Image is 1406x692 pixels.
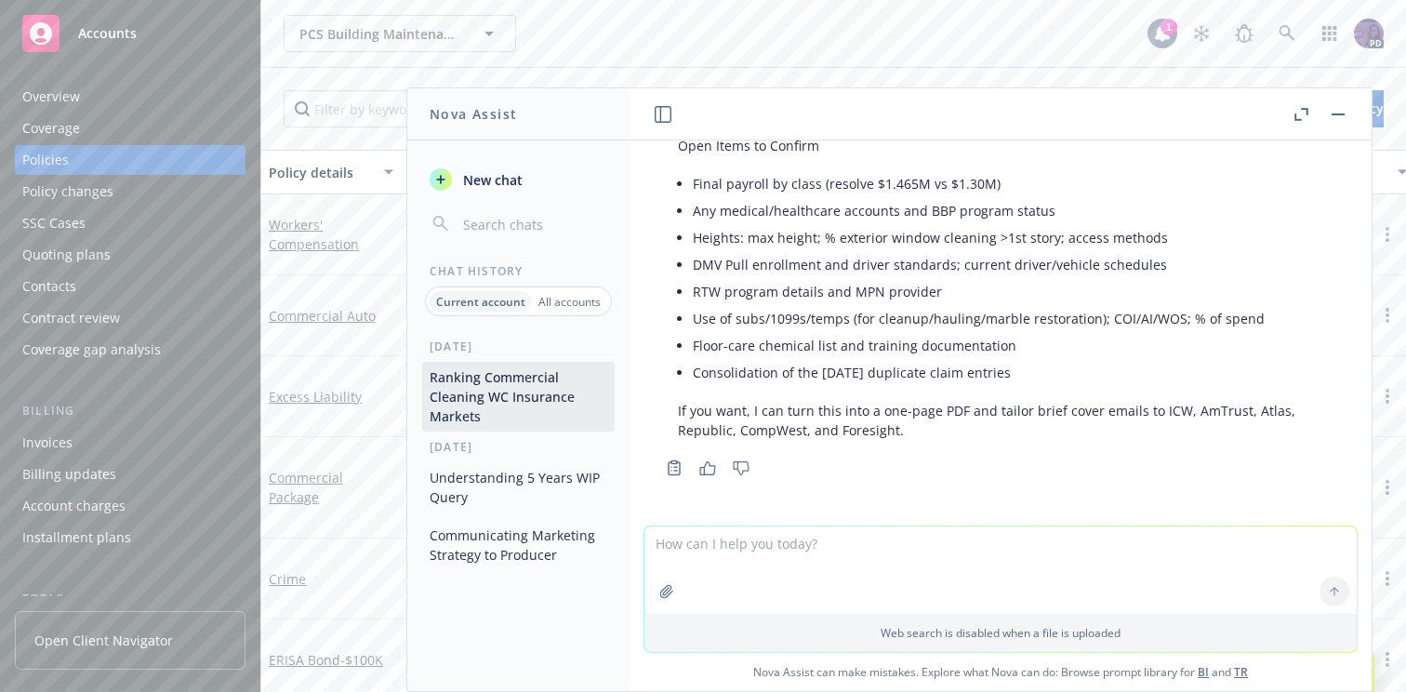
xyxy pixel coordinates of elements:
[15,491,245,521] a: Account charges
[269,469,343,506] a: Commercial Package
[1311,15,1348,52] a: Switch app
[538,294,601,310] p: All accounts
[1376,648,1399,671] a: more
[693,197,1323,224] li: Any medical/healthcare accounts and BBP program status
[269,216,359,253] a: Workers' Compensation
[656,625,1346,641] p: Web search is disabled when a file is uploaded
[78,26,137,41] span: Accounts
[269,388,362,406] a: Excess Liability
[15,428,245,458] a: Invoices
[15,208,245,238] a: SSC Cases
[1376,385,1399,407] a: more
[15,402,245,420] div: Billing
[693,278,1323,305] li: RTW program details and MPN provider
[1376,304,1399,326] a: more
[430,104,517,124] h1: Nova Assist
[269,570,306,588] a: Crime
[22,208,86,238] div: SSC Cases
[407,439,630,455] div: [DATE]
[422,520,615,570] button: Communicating Marketing Strategy to Producer
[15,113,245,143] a: Coverage
[422,362,615,432] button: Ranking Commercial Cleaning WC Insurance Markets
[22,523,131,552] div: Installment plans
[284,15,516,52] button: PCS Building Maintenance Inc
[15,590,245,608] div: Tools
[22,82,80,112] div: Overview
[693,170,1323,197] li: Final payroll by class (resolve $1.465M vs $1.30M)
[693,251,1323,278] li: DMV Pull enrollment and driver standards; current driver/vehicle schedules
[1376,567,1399,590] a: more
[261,150,401,194] button: Policy details
[401,150,633,194] button: Lines of coverage
[422,462,615,512] button: Understanding 5 Years WIP Query
[678,401,1323,440] p: If you want, I can turn this into a one-page PDF and tailor brief cover emails to ICW, AmTrust, A...
[15,177,245,206] a: Policy changes
[637,653,1364,691] span: Nova Assist can make mistakes. Explore what Nova can do: Browse prompt library for and
[666,459,683,476] svg: Copy to clipboard
[407,339,630,354] div: [DATE]
[15,7,245,60] a: Accounts
[693,332,1323,359] li: Floor-care chemical list and training documentation
[1234,664,1248,680] a: TR
[269,651,383,669] a: ERISA Bond
[284,90,605,127] input: Filter by keyword...
[1376,476,1399,499] a: more
[15,303,245,333] a: Contract review
[22,428,73,458] div: Invoices
[15,240,245,270] a: Quoting plans
[678,136,1323,155] p: Open Items to Confirm
[726,455,756,481] button: Thumbs down
[1198,664,1209,680] a: BI
[22,491,126,521] div: Account charges
[22,145,69,175] div: Policies
[15,523,245,552] a: Installment plans
[407,263,630,279] div: Chat History
[1354,19,1384,48] img: photo
[269,163,373,182] div: Policy details
[22,177,113,206] div: Policy changes
[22,335,161,365] div: Coverage gap analysis
[1268,15,1306,52] a: Search
[22,303,120,333] div: Contract review
[340,651,383,669] span: - $100K
[15,82,245,112] a: Overview
[22,113,80,143] div: Coverage
[693,224,1323,251] li: Heights: max height; % exterior window cleaning >1st story; access methods
[15,335,245,365] a: Coverage gap analysis
[1376,223,1399,246] a: more
[299,24,460,44] span: PCS Building Maintenance Inc
[22,240,111,270] div: Quoting plans
[459,211,607,237] input: Search chats
[422,163,615,196] button: New chat
[15,459,245,489] a: Billing updates
[22,459,116,489] div: Billing updates
[15,272,245,301] a: Contacts
[1183,15,1220,52] a: Stop snowing
[693,359,1323,386] li: Consolidation of the [DATE] duplicate claim entries
[1161,19,1177,35] div: 1
[269,307,376,325] a: Commercial Auto
[693,305,1323,332] li: Use of subs/1099s/temps (for cleanup/hauling/marble restoration); COI/AI/WOS; % of spend
[1226,15,1263,52] a: Report a Bug
[22,272,76,301] div: Contacts
[15,145,245,175] a: Policies
[34,631,173,650] span: Open Client Navigator
[459,170,523,190] span: New chat
[436,294,525,310] p: Current account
